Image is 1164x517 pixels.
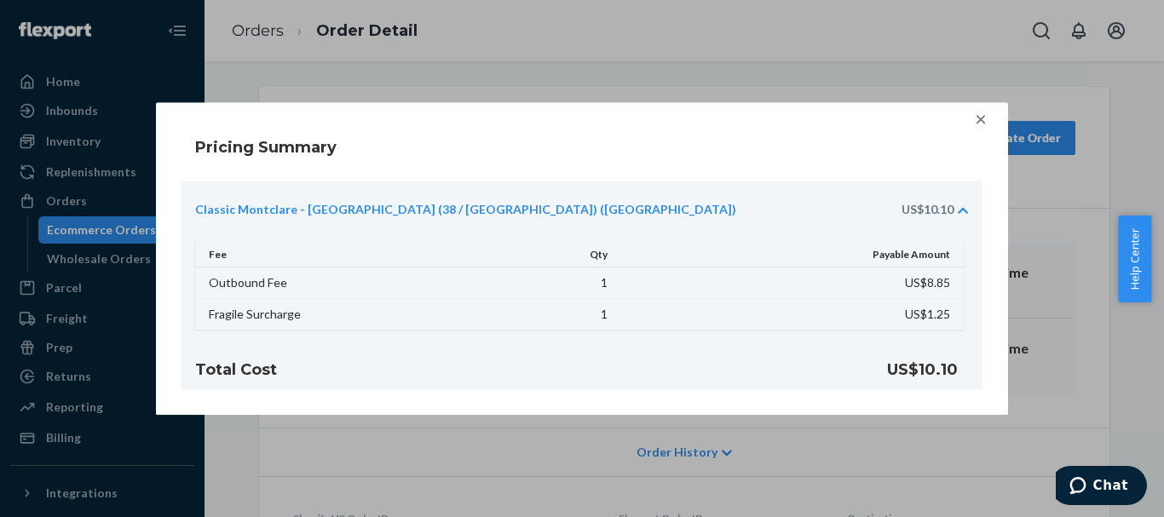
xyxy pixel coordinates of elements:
[887,359,969,381] h4: US$10.10
[195,267,464,299] td: Outbound Fee
[464,242,618,267] th: Qty
[618,242,964,267] th: Payable Amount
[195,359,846,381] h4: Total Cost
[464,299,618,330] td: 1
[37,12,72,27] span: Chat
[195,136,337,158] h4: Pricing Summary
[195,201,736,218] a: Classic Montclare - [GEOGRAPHIC_DATA] (38 / [GEOGRAPHIC_DATA]) ([GEOGRAPHIC_DATA])
[195,242,464,267] th: Fee
[618,267,964,299] td: US$8.85
[195,299,464,330] td: Fragile Surcharge
[902,201,954,218] div: US$10.10
[618,299,964,330] td: US$1.25
[464,267,618,299] td: 1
